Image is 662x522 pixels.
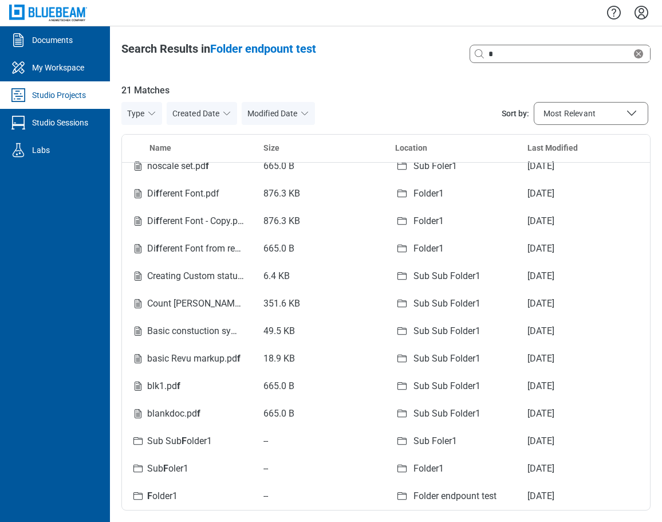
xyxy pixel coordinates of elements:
td: 876.3 KB [254,180,387,207]
svg: File-icon [131,297,145,311]
div: Folder1 [413,214,444,228]
td: 49.5 KB [254,317,387,345]
td: 876.3 KB [254,207,387,235]
em: F [182,435,187,446]
svg: Studio Projects [9,86,27,104]
td: 351.6 KB [254,290,387,317]
span: Di ferent Font from revu.pdf [147,243,261,254]
span: Folder endpount test [210,42,316,56]
svg: File-icon [131,269,145,283]
svg: folder-icon [395,434,409,448]
td: [DATE] [518,180,651,207]
span: blk1.pd [147,380,180,391]
td: -- [254,427,387,455]
div: Sub Sub Folder1 [413,269,480,283]
svg: File-icon [131,159,145,173]
div: Sub Sub Folder1 [413,352,480,366]
svg: Folder-icon [131,489,145,503]
svg: folder-icon [395,352,409,366]
div: Sub Foler1 [413,434,457,448]
span: blankdoc.pd [147,408,200,419]
div: Documents [32,34,73,46]
td: 10.2 KB [254,125,387,152]
td: 665.0 B [254,235,387,262]
svg: folder-icon [395,489,409,503]
span: Creating Custom status and not appying on any markup.pd [147,270,389,281]
div: Clear search [632,47,650,61]
div: My Workspace [32,62,84,73]
em: f [156,215,159,226]
svg: Studio Sessions [9,113,27,132]
div: Labs [32,144,50,156]
svg: File-icon [131,187,145,201]
em: f [197,408,200,419]
span: Di ferent Font - Copy.pdf [147,215,246,226]
div: Folder endpount test [413,489,496,503]
td: [DATE] [518,262,651,290]
svg: Folder-icon [131,462,145,476]
span: Di ferent Font.pdf [147,188,219,199]
span: 21 Matches [121,84,651,97]
em: f [238,133,241,144]
em: f [156,188,159,199]
svg: Documents [9,31,27,49]
svg: Folder-icon [131,434,145,448]
svg: folder-icon [395,297,409,311]
button: Sort by: [534,102,648,125]
svg: folder-icon [395,159,409,173]
em: f [237,353,241,364]
span: Most Relevant [543,108,596,119]
svg: folder-icon [395,462,409,476]
button: Modified Date [242,102,315,125]
div: Folder1 [413,462,444,476]
span: older1 [147,490,178,501]
td: [DATE] [518,207,651,235]
button: Settings [632,3,651,22]
span: Count [PERSON_NAME] romRevu.pdf [147,298,300,309]
svg: File-icon [131,352,145,366]
div: Sub Sub Folder1 [413,379,480,393]
em: F [242,298,247,309]
span: Basic constuction symbol.pd [147,325,267,336]
svg: folder-icon [395,187,409,201]
span: noscale set.pd [147,160,209,171]
svg: folder-icon [395,242,409,256]
svg: File-icon [131,214,145,228]
td: [DATE] [518,482,651,510]
svg: folder-icon [395,324,409,338]
td: [DATE] [518,427,651,455]
div: Sub Foler1 [413,159,457,173]
span: Sub oler1 [147,463,188,474]
div: Sub Foler1 [413,132,457,146]
td: -- [254,482,387,510]
em: F [163,463,168,474]
svg: File-icon [131,379,145,393]
button: Created Date [167,102,237,125]
em: f [206,160,209,171]
td: [DATE] [518,345,651,372]
div: Sub Sub Folder1 [413,297,480,311]
svg: File-icon [131,242,145,256]
div: Clear search [470,45,651,63]
div: Studio Projects [32,89,86,101]
img: Bluebeam, Inc. [9,5,87,21]
svg: folder-icon [395,407,409,421]
td: 6.4 KB [254,262,387,290]
span: Sub Sub older1 [147,435,212,446]
div: Sub Sub Folder1 [413,407,480,421]
em: f [156,243,159,254]
td: [DATE] [518,317,651,345]
svg: folder-icon [395,269,409,283]
td: [DATE] [518,372,651,400]
span: basic Revu markup.pd [147,353,241,364]
em: F [147,490,152,501]
td: [DATE] [518,290,651,317]
em: f [177,380,180,391]
svg: folder-icon [395,132,409,146]
div: Folder1 [413,187,444,201]
span: Sort by: [502,108,529,119]
td: 665.0 B [254,400,387,427]
td: [DATE] [518,235,651,262]
svg: My Workspace [9,58,27,77]
svg: File-icon [131,132,145,146]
